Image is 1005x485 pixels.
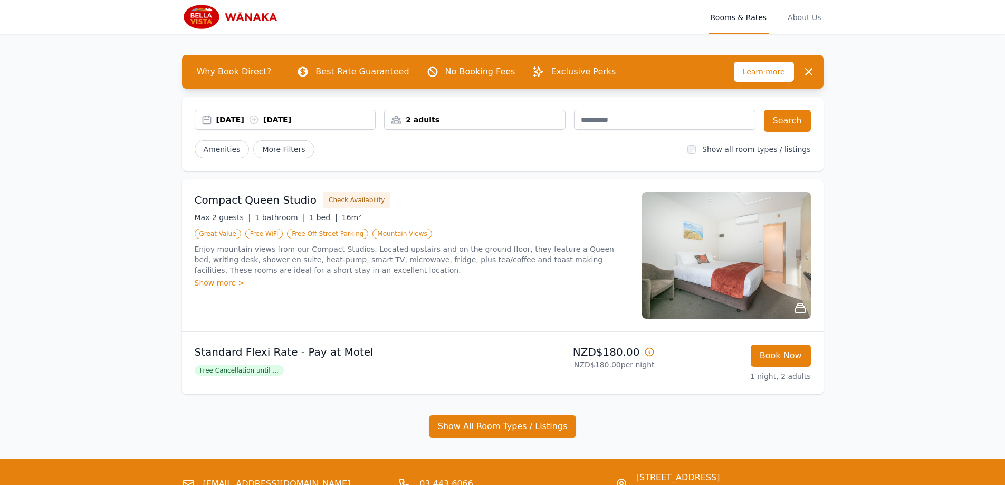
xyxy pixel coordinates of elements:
img: Bella Vista Wanaka [182,4,283,30]
h3: Compact Queen Studio [195,193,317,207]
span: Max 2 guests | [195,213,251,222]
span: Learn more [734,62,794,82]
div: 2 adults [385,115,565,125]
div: [DATE] [DATE] [216,115,376,125]
span: Free WiFi [245,229,283,239]
span: Great Value [195,229,241,239]
p: Exclusive Perks [551,65,616,78]
span: Free Cancellation until ... [195,365,284,376]
button: Show All Room Types / Listings [429,415,577,438]
p: NZD$180.00 per night [507,359,655,370]
label: Show all room types / listings [702,145,810,154]
button: Amenities [195,140,250,158]
span: Mountain Views [372,229,432,239]
p: Best Rate Guaranteed [315,65,409,78]
span: Why Book Direct? [188,61,280,82]
p: Standard Flexi Rate - Pay at Motel [195,345,499,359]
span: 1 bed | [309,213,337,222]
span: 16m² [342,213,361,222]
button: Book Now [751,345,811,367]
p: No Booking Fees [445,65,515,78]
span: More Filters [253,140,314,158]
span: [STREET_ADDRESS] [636,471,778,484]
p: NZD$180.00 [507,345,655,359]
button: Search [764,110,811,132]
p: 1 night, 2 adults [663,371,811,382]
p: Enjoy mountain views from our Compact Studios. Located upstairs and on the ground floor, they fea... [195,244,629,275]
button: Check Availability [323,192,390,208]
span: 1 bathroom | [255,213,305,222]
span: Free Off-Street Parking [287,229,368,239]
div: Show more > [195,278,629,288]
